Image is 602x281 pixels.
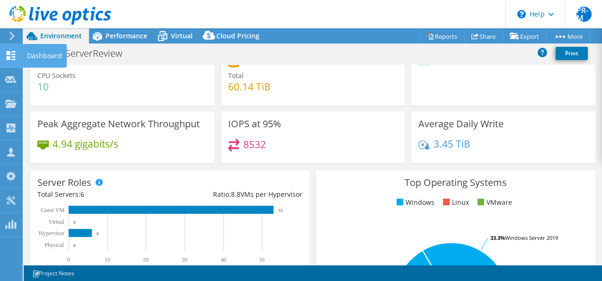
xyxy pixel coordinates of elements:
[105,256,110,263] text: 10
[508,55,558,66] h4: 895.00 GiB
[182,256,187,263] text: 30
[556,47,588,60] a: Print
[37,71,76,80] span: CPU Sockets
[106,31,147,40] span: Performance
[221,256,226,263] text: 40
[37,189,170,200] div: Total Servers:
[22,44,67,68] div: Dashboard
[37,81,76,92] h4: 10
[490,234,505,241] tspan: 33.3%
[216,31,259,40] span: Cloud Pricing
[40,31,82,40] span: Environment
[434,139,470,149] h4: 3.45 TiB
[464,29,503,44] a: Share
[243,139,266,149] h4: 8532
[49,219,65,225] text: Virtual
[73,220,76,225] text: 0
[228,71,244,80] span: Total
[143,256,149,263] text: 20
[505,234,558,241] tspan: Windows Server 2019
[39,230,64,237] text: Hypervisor
[228,119,281,129] h3: IOPS at 95%
[546,29,590,44] a: More
[31,48,137,59] h1: SoftcatServerReview
[26,267,81,279] a: Project Notes
[67,256,70,263] text: 0
[228,81,271,92] h4: 60.14 TiB
[73,243,76,248] text: 0
[297,55,339,66] h4: 28.52 TiB
[97,231,99,236] text: 6
[80,190,84,199] span: 6
[231,190,240,199] span: 8.8
[259,256,265,263] text: 50
[419,29,465,44] a: Reports
[170,189,302,200] div: Ratio: VMs per Hypervisor
[434,55,497,66] h4: 603.14 GiB
[37,119,200,129] h3: Peak Aggregate Network Throughput
[418,119,504,129] h3: Average Daily Write
[37,177,91,188] h3: Server Roles
[278,208,283,213] text: 53
[441,197,469,208] li: Linux
[243,55,286,66] h4: 31.63 TiB
[503,29,547,44] a: Export
[96,55,149,66] h4: 260.20 GHz
[41,207,64,213] text: Guest VM
[394,197,434,208] li: Windows
[576,7,592,22] span: PR-M
[159,55,177,66] h4: 116
[171,31,193,40] span: Virtual
[517,10,526,18] svg: \n
[44,242,64,248] text: Physical
[475,197,512,208] li: VMware
[323,177,588,188] h3: Top Operating Systems
[53,139,118,149] h4: 4.94 gigabits/s
[53,55,85,66] h4: 71 GHz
